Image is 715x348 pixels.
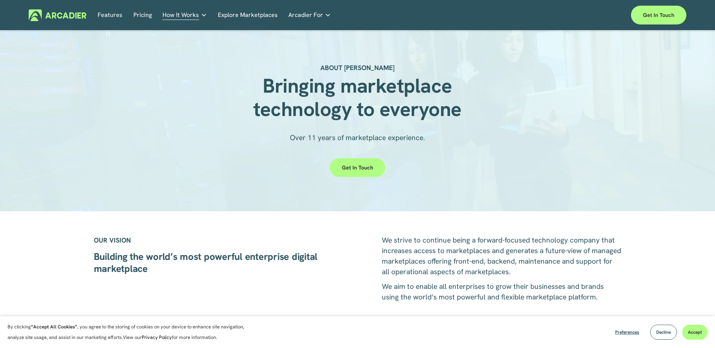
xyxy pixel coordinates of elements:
a: Pricing [133,9,152,21]
img: Arcadier [29,9,86,21]
strong: “Accept All Cookies” [31,324,77,330]
a: Get in touch [631,6,686,24]
span: Decline [656,329,671,335]
a: Features [98,9,122,21]
a: folder dropdown [288,9,331,21]
p: By clicking , you agree to the storing of cookies on your device to enhance site navigation, anal... [8,322,253,343]
strong: OUR VISION [94,236,131,244]
a: folder dropdown [162,9,207,21]
strong: Building the world’s most powerful enterprise digital marketplace [94,250,320,275]
strong: ABOUT [PERSON_NAME] [320,63,395,72]
span: Accept [688,329,702,335]
span: Preferences [615,329,639,335]
button: Accept [682,325,707,340]
a: Get in touch [330,158,385,177]
span: Arcadier For [288,10,323,20]
span: Over 11 years of marketplace experience. [290,133,425,142]
button: Decline [650,325,677,340]
a: Explore Marketplaces [218,9,278,21]
a: Privacy Policy [142,334,172,340]
button: Preferences [609,325,645,340]
strong: Bringing marketplace technology to everyone [253,73,461,122]
span: How It Works [162,10,199,20]
span: We strive to continue being a forward-focused technology company that increases access to marketp... [382,235,623,276]
span: We aim to enable all enterprises to grow their businesses and brands using the world’s most power... [382,282,606,302]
